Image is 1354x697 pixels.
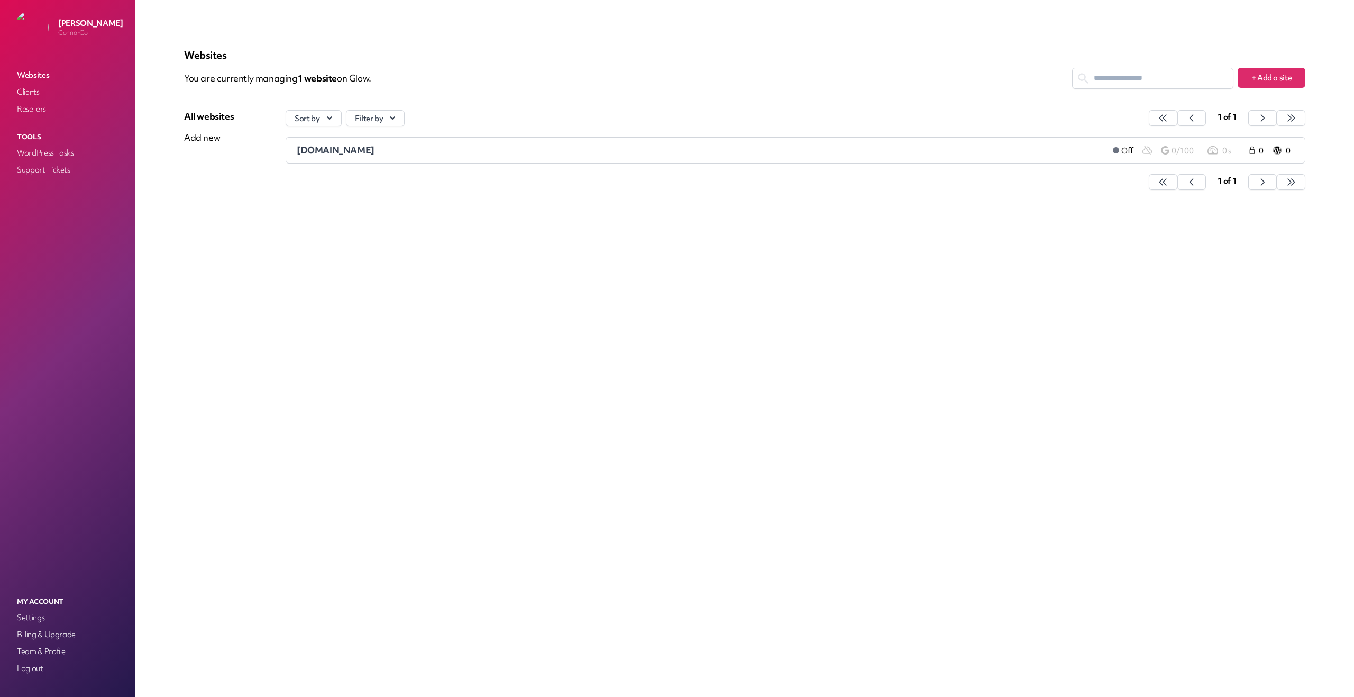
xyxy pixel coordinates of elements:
a: Settings [15,610,121,625]
span: 0 [1259,145,1267,156]
a: Websites [15,68,121,83]
a: Support Tickets [15,162,121,177]
p: ConnorCo [58,29,123,37]
a: Clients [15,85,121,99]
a: 0 [1273,144,1294,157]
p: 0 s [1222,145,1248,156]
a: Billing & Upgrade [15,627,121,642]
a: Off [1104,144,1142,157]
button: Sort by [286,110,342,126]
a: Log out [15,661,121,676]
button: + Add a site [1238,68,1305,88]
a: Team & Profile [15,644,121,659]
span: [DOMAIN_NAME] [297,144,374,156]
p: [PERSON_NAME] [58,18,123,29]
a: 0 [1248,144,1269,157]
span: 1 of 1 [1218,112,1237,122]
a: WordPress Tasks [15,146,121,160]
a: Resellers [15,102,121,116]
div: All websites [184,110,234,123]
p: Tools [15,130,121,143]
span: 1 of 1 [1218,176,1237,186]
span: Off [1121,145,1133,156]
a: [DOMAIN_NAME] [297,144,1104,157]
a: 0/100 0 s [1161,144,1248,157]
p: My Account [15,594,121,608]
span: 1 website [298,73,337,84]
p: 0 [1286,145,1294,156]
div: Add new [184,131,234,144]
p: You are currently managing on Glow. [184,68,1072,89]
p: 0/100 [1172,145,1205,156]
button: Filter by [346,110,405,126]
p: Websites [184,49,1305,61]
